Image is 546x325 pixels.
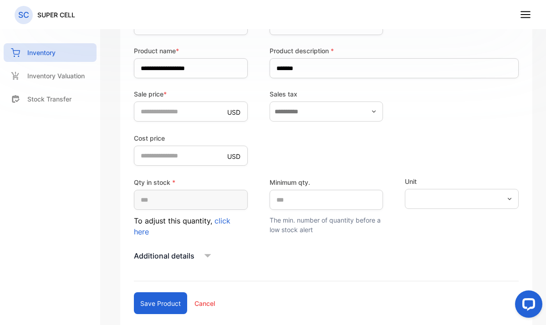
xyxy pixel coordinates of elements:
label: Product name [134,46,248,56]
label: Sales tax [270,89,383,99]
p: To adjust this quantity, [134,215,248,237]
a: Inventory [4,43,97,62]
p: Cancel [194,299,215,308]
p: Inventory [27,48,56,57]
p: Additional details [134,250,194,261]
p: SC [18,9,29,21]
iframe: LiveChat chat widget [508,287,546,325]
p: USD [227,152,240,161]
label: Cost price [134,133,248,143]
p: USD [227,107,240,117]
a: Inventory Valuation [4,66,97,85]
label: Unit [405,177,519,186]
a: Stock Transfer [4,90,97,108]
p: Stock Transfer [27,94,71,104]
label: Qty in stock [134,178,248,187]
label: Product description [270,46,519,56]
p: SUPER CELL [37,10,75,20]
p: The min. number of quantity before a low stock alert [270,215,383,234]
label: Minimum qty. [270,178,383,187]
button: Save product [134,292,187,314]
label: Sale price [134,89,248,99]
p: Inventory Valuation [27,71,85,81]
